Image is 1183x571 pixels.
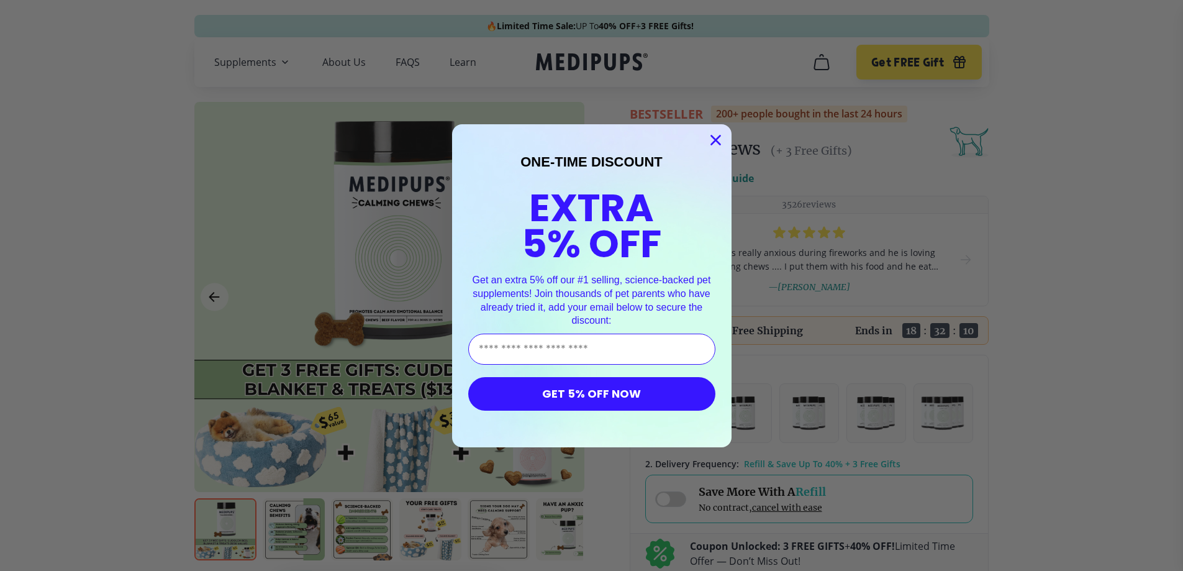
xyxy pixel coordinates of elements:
span: 5% OFF [522,217,661,271]
span: ONE-TIME DISCOUNT [520,154,663,170]
span: EXTRA [529,181,654,235]
button: Close dialog [705,129,727,151]
button: GET 5% OFF NOW [468,377,715,411]
span: Get an extra 5% off our #1 selling, science-backed pet supplements! Join thousands of pet parents... [473,275,711,326]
